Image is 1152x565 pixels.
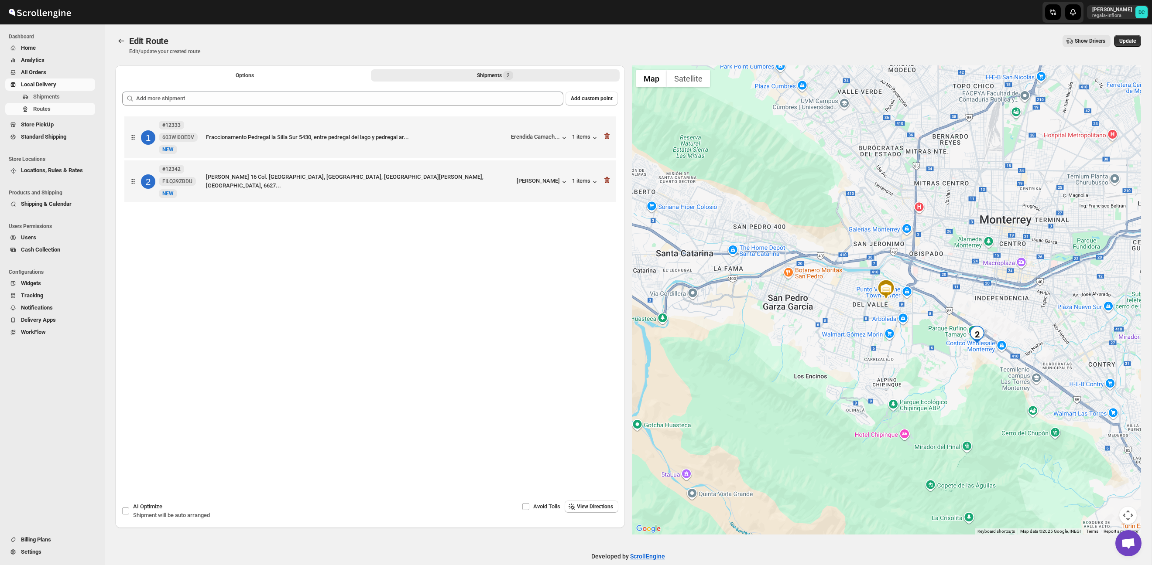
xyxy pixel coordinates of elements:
[1115,530,1142,556] div: Open chat
[5,277,95,289] button: Widgets
[1063,35,1111,47] button: Show Drivers
[9,189,99,196] span: Products and Shipping
[21,280,41,286] span: Widgets
[5,326,95,338] button: WorkFlow
[591,552,665,561] p: Developed by
[5,244,95,256] button: Cash Collection
[577,503,613,510] span: View Directions
[634,523,663,534] a: Open this area in Google Maps (opens a new window)
[206,173,513,190] div: [PERSON_NAME] 16 Col. [GEOGRAPHIC_DATA], [GEOGRAPHIC_DATA], [GEOGRAPHIC_DATA][PERSON_NAME], [GEOG...
[968,326,986,343] div: 2
[120,69,369,82] button: All Route Options
[141,174,155,189] div: 2
[9,223,99,230] span: Users Permissions
[21,317,56,323] span: Delivery Apps
[124,160,616,202] div: 2#12342FILQ39ZBDUNewNEW[PERSON_NAME] 16 Col. [GEOGRAPHIC_DATA], [GEOGRAPHIC_DATA], [GEOGRAPHIC_DA...
[21,329,46,335] span: WorkFlow
[21,536,51,543] span: Billing Plans
[5,546,95,558] button: Settings
[5,534,95,546] button: Billing Plans
[5,42,95,54] button: Home
[1092,6,1132,13] p: [PERSON_NAME]
[9,33,99,40] span: Dashboard
[5,66,95,78] button: All Orders
[162,178,192,185] span: FILQ39ZBDU
[5,314,95,326] button: Delivery Apps
[9,269,99,276] span: Configurations
[1119,507,1137,524] button: Map camera controls
[1119,37,1136,44] span: Update
[565,500,618,513] button: View Directions
[630,553,665,560] a: ScrollEngine
[162,146,174,153] span: NEW
[1075,37,1105,44] span: Show Drivers
[5,198,95,210] button: Shipping & Calendar
[5,164,95,177] button: Locations, Rules & Rates
[129,36,168,46] span: Edit Route
[136,92,563,106] input: Add more shipment
[141,130,155,145] div: 1
[1135,6,1148,18] span: DAVID CORONADO
[667,70,710,87] button: Show satellite imagery
[129,48,200,55] p: Edit/update your created route
[1138,10,1145,15] text: DC
[507,72,510,79] span: 2
[162,134,194,141] span: 603WI0OEDV
[1114,35,1141,47] button: Update
[236,72,254,79] span: Options
[21,69,46,75] span: All Orders
[5,103,95,115] button: Routes
[977,528,1015,534] button: Keyboard shortcuts
[7,1,72,23] img: ScrollEngine
[511,133,560,140] div: Erendida Camach...
[21,133,66,140] span: Standard Shipping
[5,54,95,66] button: Analytics
[5,302,95,314] button: Notifications
[5,231,95,244] button: Users
[133,503,162,510] span: AI Optimize
[5,91,95,103] button: Shipments
[572,177,599,186] button: 1 items
[21,548,41,555] span: Settings
[162,191,174,197] span: NEW
[21,44,36,51] span: Home
[21,81,56,88] span: Local Delivery
[21,201,72,207] span: Shipping & Calendar
[21,167,83,174] span: Locations, Rules & Rates
[33,93,60,100] span: Shipments
[634,523,663,534] img: Google
[571,95,613,102] span: Add custom point
[5,289,95,302] button: Tracking
[162,122,181,128] b: #12333
[162,166,181,172] b: #12342
[572,133,599,142] button: 1 items
[1104,529,1138,534] a: Report a map error
[371,69,620,82] button: Selected Shipments
[21,246,60,253] span: Cash Collection
[566,92,618,106] button: Add custom point
[115,85,625,446] div: Selected Shipments
[206,133,507,142] div: Fraccionamento Pedregal la Silla Sur 5430, entre pedregal del lago y pedregal ar...
[1087,5,1149,19] button: User menu
[9,156,99,163] span: Store Locations
[21,121,54,128] span: Store PickUp
[1086,529,1098,534] a: Terms (opens in new tab)
[517,177,569,186] button: [PERSON_NAME]
[1020,529,1081,534] span: Map data ©2025 Google, INEGI
[124,116,616,158] div: 1#12333603WI0OEDVNewNEWFraccionamento Pedregal la Silla Sur 5430, entre pedregal del lago y pedre...
[33,106,51,112] span: Routes
[1092,13,1132,18] p: regala-inflora
[511,133,569,142] button: Erendida Camach...
[533,503,560,510] span: Avoid Tolls
[21,234,36,241] span: Users
[477,71,513,80] div: Shipments
[115,35,127,47] button: Routes
[21,57,45,63] span: Analytics
[636,70,667,87] button: Show street map
[21,304,53,311] span: Notifications
[133,512,210,518] span: Shipment will be auto arranged
[21,292,43,299] span: Tracking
